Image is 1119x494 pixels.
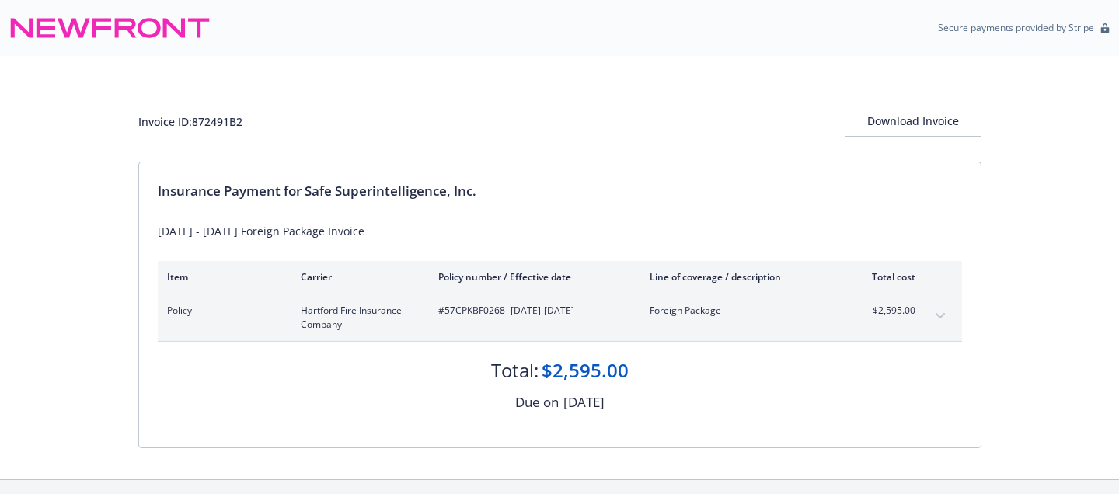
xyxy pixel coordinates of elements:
[515,392,559,412] div: Due on
[167,304,276,318] span: Policy
[542,357,629,384] div: $2,595.00
[158,223,962,239] div: [DATE] - [DATE] Foreign Package Invoice
[650,304,832,318] span: Foreign Package
[301,270,413,284] div: Carrier
[857,270,915,284] div: Total cost
[857,304,915,318] span: $2,595.00
[563,392,605,412] div: [DATE]
[158,294,962,341] div: PolicyHartford Fire Insurance Company#57CPKBF0268- [DATE]-[DATE]Foreign Package$2,595.00expand co...
[928,304,953,329] button: expand content
[845,106,981,136] div: Download Invoice
[845,106,981,137] button: Download Invoice
[491,357,539,384] div: Total:
[438,270,625,284] div: Policy number / Effective date
[138,113,242,130] div: Invoice ID: 872491B2
[158,181,962,201] div: Insurance Payment for Safe Superintelligence, Inc.
[167,270,276,284] div: Item
[650,270,832,284] div: Line of coverage / description
[438,304,625,318] span: #57CPKBF0268 - [DATE]-[DATE]
[301,304,413,332] span: Hartford Fire Insurance Company
[938,21,1094,34] p: Secure payments provided by Stripe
